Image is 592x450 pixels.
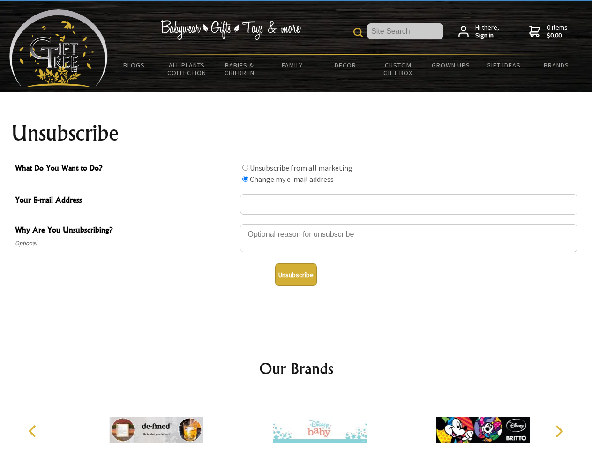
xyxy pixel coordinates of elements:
h2: Our Brands [19,357,574,380]
textarea: Why Are You Unsubscribing? [240,224,577,252]
h1: Unsubscribe [11,122,581,144]
input: What Do You Want to Do? [242,165,248,171]
input: Your E-mail Address [240,194,577,215]
a: BLOGS [108,55,161,75]
span: Hi there, [475,23,499,40]
img: Babywear - Gifts - Toys & more [160,20,301,40]
img: product search [353,28,363,37]
button: Previous [23,421,44,442]
label: Unsubscribe from all marketing [250,163,352,172]
span: Why Are You Unsubscribing? [15,224,235,238]
input: What Do You Want to Do? [242,176,248,182]
a: Gift Ideas [477,55,530,75]
a: Brands [530,55,583,75]
button: Unsubscribe [275,263,317,286]
a: Babies & Children [213,55,266,82]
img: Babyware - Gifts - Toys and more... [9,9,108,87]
span: What Do You Want to Do? [15,162,235,176]
input: Site Search [367,23,443,39]
a: Grown Ups [424,55,477,75]
strong: $0.00 [547,31,568,40]
span: Your E-mail Address [15,194,235,208]
button: Next [548,421,569,442]
label: Change my e-mail address [250,174,334,184]
strong: Sign in [475,31,499,40]
a: Custom Gift Box [372,55,425,82]
a: 0 items$0.00 [529,23,568,40]
a: All Plants Collection [161,55,214,82]
a: Hi there,Sign in [458,23,499,40]
a: Decor [319,55,372,75]
a: Family [266,55,319,75]
span: 0 items [547,23,568,40]
span: Optional [15,238,235,249]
